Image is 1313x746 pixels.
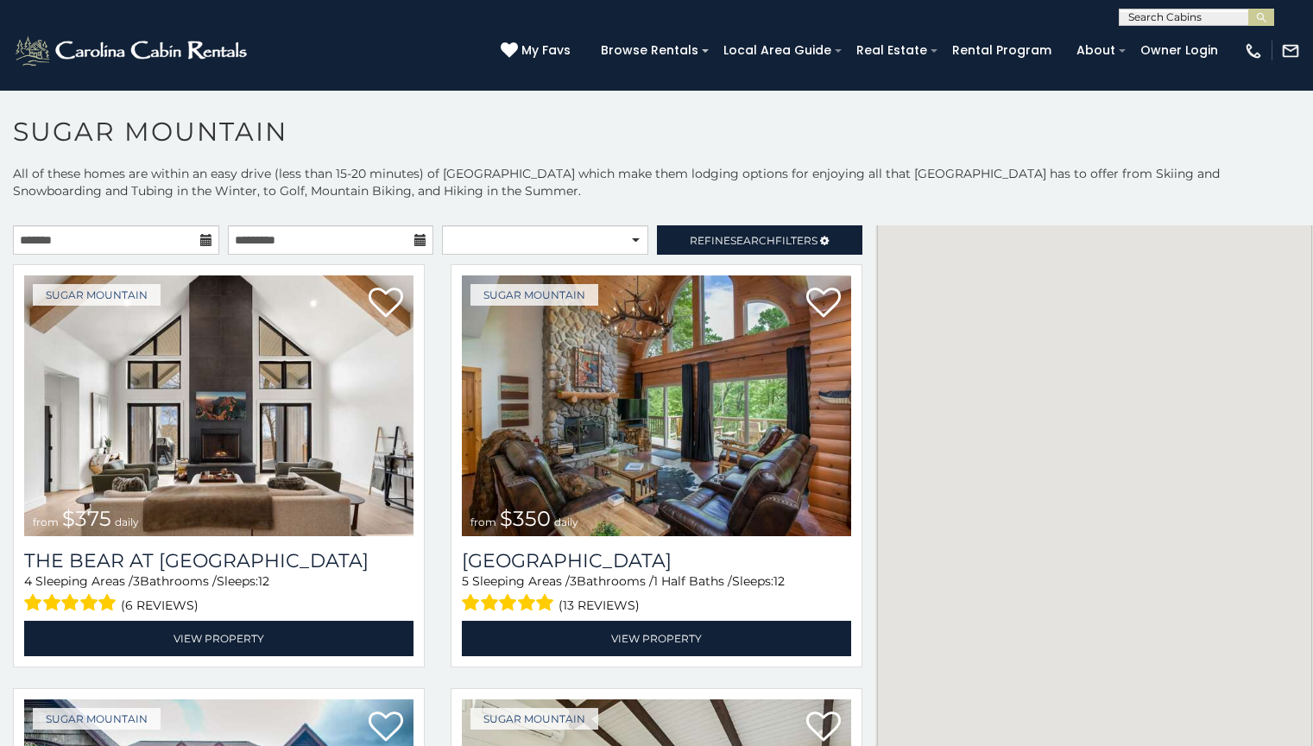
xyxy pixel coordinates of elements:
a: Real Estate [848,37,936,64]
a: View Property [24,621,413,656]
a: [GEOGRAPHIC_DATA] [462,549,851,572]
span: from [33,515,59,528]
span: 4 [24,573,32,589]
span: 3 [570,573,577,589]
a: Sugar Mountain [470,708,598,730]
span: 1 Half Baths / [653,573,732,589]
span: daily [554,515,578,528]
span: 12 [258,573,269,589]
span: 12 [773,573,785,589]
img: 1714387646_thumbnail.jpeg [24,275,413,536]
span: $375 [62,506,111,531]
a: Add to favorites [806,710,841,746]
span: (13 reviews) [559,594,640,616]
img: phone-regular-white.png [1244,41,1263,60]
a: Sugar Mountain [33,708,161,730]
a: from $375 daily [24,275,413,536]
a: Local Area Guide [715,37,840,64]
span: $350 [500,506,551,531]
a: Rental Program [944,37,1060,64]
a: My Favs [501,41,575,60]
h3: Grouse Moor Lodge [462,549,851,572]
a: RefineSearchFilters [657,225,863,255]
a: Owner Login [1132,37,1227,64]
img: mail-regular-white.png [1281,41,1300,60]
span: My Favs [521,41,571,60]
div: Sleeping Areas / Bathrooms / Sleeps: [462,572,851,616]
a: Sugar Mountain [470,284,598,306]
a: Add to favorites [369,710,403,746]
a: Browse Rentals [592,37,707,64]
div: Sleeping Areas / Bathrooms / Sleeps: [24,572,413,616]
a: Sugar Mountain [33,284,161,306]
a: About [1068,37,1124,64]
span: daily [115,515,139,528]
a: View Property [462,621,851,656]
a: Add to favorites [806,286,841,322]
span: from [470,515,496,528]
h3: The Bear At Sugar Mountain [24,549,413,572]
span: 3 [133,573,140,589]
span: Refine Filters [690,234,817,247]
a: The Bear At [GEOGRAPHIC_DATA] [24,549,413,572]
span: (6 reviews) [121,594,199,616]
span: Search [730,234,775,247]
a: Add to favorites [369,286,403,322]
img: White-1-2.png [13,34,252,68]
img: 1714398141_thumbnail.jpeg [462,275,851,536]
span: 5 [462,573,469,589]
a: from $350 daily [462,275,851,536]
